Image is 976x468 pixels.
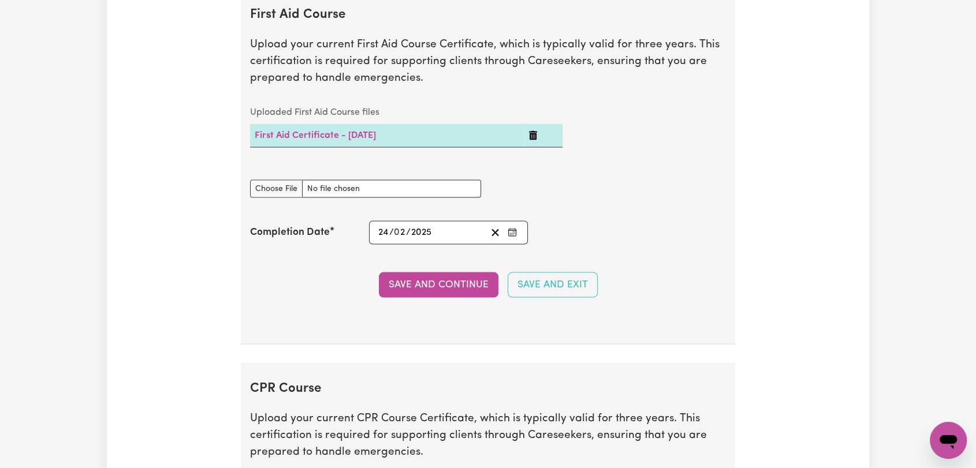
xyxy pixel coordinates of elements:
[389,227,394,238] span: /
[394,228,400,237] span: 0
[250,8,726,23] h2: First Aid Course
[250,381,726,397] h2: CPR Course
[528,129,538,143] button: Delete First Aid Certificate - 25/02/2025
[394,225,406,241] input: --
[504,225,520,241] button: Enter the Completion Date of your First Aid Course
[508,272,598,298] button: Save and Exit
[379,272,498,298] button: Save and Continue
[411,225,433,241] input: ----
[378,225,389,241] input: --
[250,411,726,460] p: Upload your current CPR Course Certificate, which is typically valid for three years. This certif...
[255,131,376,140] a: First Aid Certificate - [DATE]
[486,225,504,241] button: Clear date
[250,225,330,240] label: Completion Date
[406,227,411,238] span: /
[250,101,562,124] caption: Uploaded First Aid Course files
[250,37,726,87] p: Upload your current First Aid Course Certificate, which is typically valid for three years. This ...
[930,422,967,459] iframe: Button to launch messaging window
